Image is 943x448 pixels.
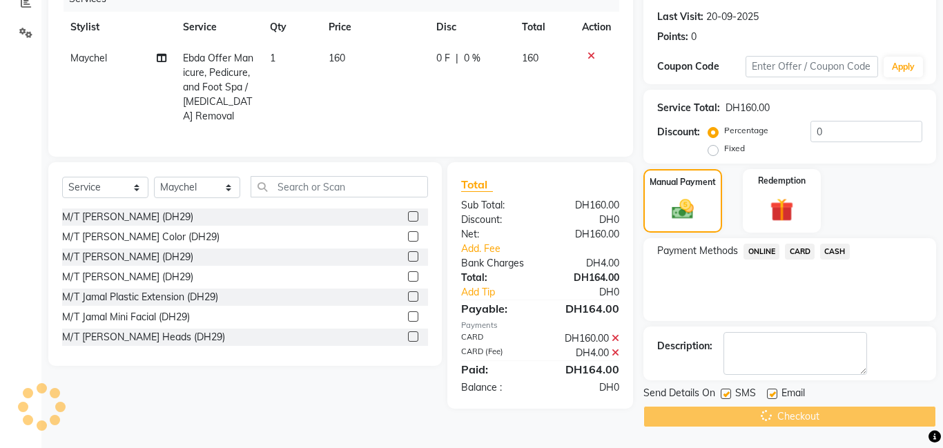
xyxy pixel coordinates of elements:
[175,12,262,43] th: Service
[183,52,253,122] span: Ebda Offer Manicure, Pedicure, and Foot Spa / [MEDICAL_DATA] Removal
[541,361,630,378] div: DH164.00
[461,177,493,192] span: Total
[451,285,555,300] a: Add Tip
[665,197,701,222] img: _cash.svg
[820,244,850,260] span: CASH
[522,52,538,64] span: 160
[657,10,703,24] div: Last Visit:
[251,176,428,197] input: Search or Scan
[270,52,275,64] span: 1
[451,271,541,285] div: Total:
[657,101,720,115] div: Service Total:
[785,244,815,260] span: CARD
[743,244,779,260] span: ONLINE
[884,57,923,77] button: Apply
[746,56,878,77] input: Enter Offer / Coupon Code
[574,12,619,43] th: Action
[451,380,541,395] div: Balance :
[62,310,190,324] div: M/T Jamal Mini Facial (DH29)
[451,242,630,256] a: Add. Fee
[650,176,716,188] label: Manual Payment
[724,124,768,137] label: Percentage
[451,346,541,360] div: CARD (Fee)
[451,361,541,378] div: Paid:
[451,213,541,227] div: Discount:
[456,51,458,66] span: |
[541,271,630,285] div: DH164.00
[657,125,700,139] div: Discount:
[643,386,715,403] span: Send Details On
[691,30,697,44] div: 0
[657,339,712,353] div: Description:
[262,12,320,43] th: Qty
[62,330,225,344] div: M/T [PERSON_NAME] Heads (DH29)
[451,331,541,346] div: CARD
[706,10,759,24] div: 20-09-2025
[70,52,107,64] span: Maychel
[541,331,630,346] div: DH160.00
[329,52,345,64] span: 160
[62,290,218,304] div: M/T Jamal Plastic Extension (DH29)
[451,256,541,271] div: Bank Charges
[781,386,805,403] span: Email
[657,30,688,44] div: Points:
[461,320,619,331] div: Payments
[541,198,630,213] div: DH160.00
[436,51,450,66] span: 0 F
[555,285,630,300] div: DH0
[541,380,630,395] div: DH0
[724,142,745,155] label: Fixed
[62,12,175,43] th: Stylist
[735,386,756,403] span: SMS
[541,256,630,271] div: DH4.00
[541,227,630,242] div: DH160.00
[541,300,630,317] div: DH164.00
[320,12,429,43] th: Price
[541,346,630,360] div: DH4.00
[514,12,574,43] th: Total
[657,244,738,258] span: Payment Methods
[62,210,193,224] div: M/T [PERSON_NAME] (DH29)
[758,175,806,187] label: Redemption
[62,230,220,244] div: M/T [PERSON_NAME] Color (DH29)
[763,195,801,224] img: _gift.svg
[451,300,541,317] div: Payable:
[451,198,541,213] div: Sub Total:
[62,250,193,264] div: M/T [PERSON_NAME] (DH29)
[464,51,480,66] span: 0 %
[62,270,193,284] div: M/T [PERSON_NAME] (DH29)
[541,213,630,227] div: DH0
[657,59,746,74] div: Coupon Code
[428,12,514,43] th: Disc
[451,227,541,242] div: Net:
[726,101,770,115] div: DH160.00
